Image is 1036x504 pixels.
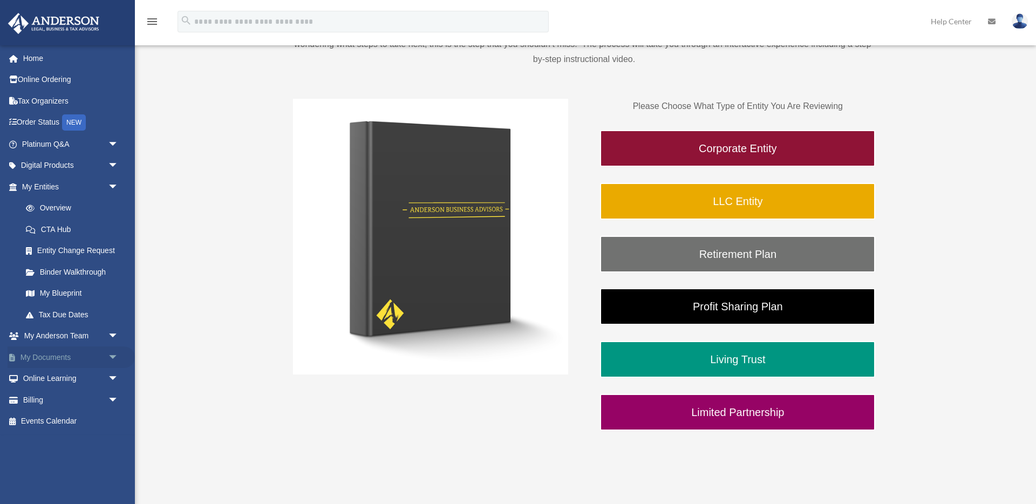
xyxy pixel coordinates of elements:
[146,19,159,28] a: menu
[15,261,129,283] a: Binder Walkthrough
[180,15,192,26] i: search
[600,341,875,378] a: Living Trust
[108,346,129,369] span: arrow_drop_down
[8,346,135,368] a: My Documentsarrow_drop_down
[108,368,129,390] span: arrow_drop_down
[8,112,135,134] a: Order StatusNEW
[108,389,129,411] span: arrow_drop_down
[15,197,135,219] a: Overview
[8,368,135,390] a: Online Learningarrow_drop_down
[146,15,159,28] i: menu
[8,90,135,112] a: Tax Organizers
[600,130,875,167] a: Corporate Entity
[600,236,875,273] a: Retirement Plan
[108,133,129,155] span: arrow_drop_down
[5,13,103,34] img: Anderson Advisors Platinum Portal
[8,47,135,69] a: Home
[15,304,135,325] a: Tax Due Dates
[108,155,129,177] span: arrow_drop_down
[8,155,135,176] a: Digital Productsarrow_drop_down
[8,411,135,432] a: Events Calendar
[600,288,875,325] a: Profit Sharing Plan
[15,219,135,240] a: CTA Hub
[600,99,875,114] p: Please Choose What Type of Entity You Are Reviewing
[1012,13,1028,29] img: User Pic
[108,176,129,198] span: arrow_drop_down
[600,394,875,431] a: Limited Partnership
[600,183,875,220] a: LLC Entity
[15,240,135,262] a: Entity Change Request
[8,389,135,411] a: Billingarrow_drop_down
[8,69,135,91] a: Online Ordering
[8,176,135,197] a: My Entitiesarrow_drop_down
[15,283,135,304] a: My Blueprint
[8,325,135,347] a: My Anderson Teamarrow_drop_down
[8,133,135,155] a: Platinum Q&Aarrow_drop_down
[108,325,129,348] span: arrow_drop_down
[62,114,86,131] div: NEW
